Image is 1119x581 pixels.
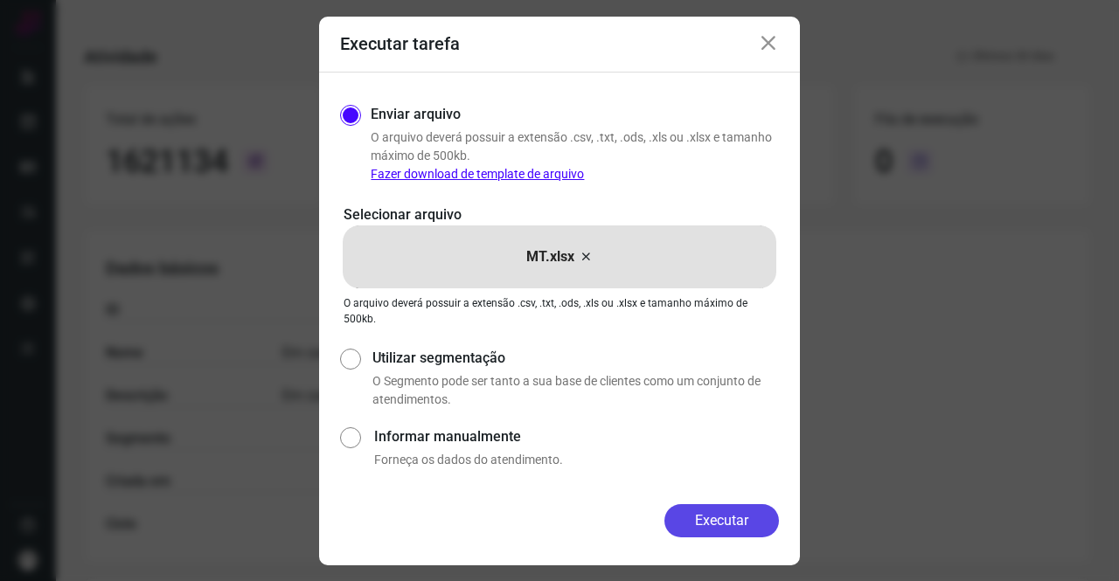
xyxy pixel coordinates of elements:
p: Selecionar arquivo [344,204,775,225]
h3: Executar tarefa [340,33,460,54]
button: Executar [664,504,779,537]
p: O Segmento pode ser tanto a sua base de clientes como um conjunto de atendimentos. [372,372,779,409]
p: O arquivo deverá possuir a extensão .csv, .txt, .ods, .xls ou .xlsx e tamanho máximo de 500kb. [344,295,775,327]
label: Utilizar segmentação [372,348,779,369]
p: MT.xlsx [526,246,574,267]
label: Enviar arquivo [371,104,461,125]
label: Informar manualmente [374,426,779,447]
a: Fazer download de template de arquivo [371,167,584,181]
p: O arquivo deverá possuir a extensão .csv, .txt, .ods, .xls ou .xlsx e tamanho máximo de 500kb. [371,128,779,183]
p: Forneça os dados do atendimento. [374,451,779,469]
